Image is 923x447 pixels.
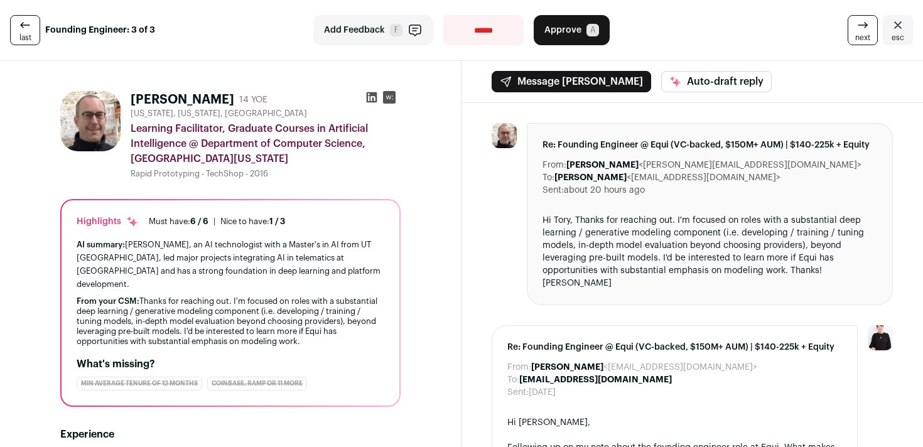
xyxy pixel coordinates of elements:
span: [US_STATE], [US_STATE], [GEOGRAPHIC_DATA] [131,109,307,119]
dd: about 20 hours ago [564,184,645,197]
div: Thanks for reaching out. I'm focused on roles with a substantial deep learning / generative model... [77,296,384,347]
span: last [19,33,31,43]
dd: <[EMAIL_ADDRESS][DOMAIN_NAME]> [531,361,757,374]
img: c32ec75c39ce3b07b55efbba832c725cb14c1ee9368b5ea4aea6b16f548d836d [492,123,517,148]
span: 1 / 3 [269,217,285,225]
span: Add Feedback [324,24,385,36]
a: Close [883,15,913,45]
div: Hi [PERSON_NAME], [507,416,842,429]
img: 9240684-medium_jpg [868,325,893,350]
img: c32ec75c39ce3b07b55efbba832c725cb14c1ee9368b5ea4aea6b16f548d836d [60,91,121,151]
span: 6 / 6 [190,217,208,225]
div: Learning Facilitator, Graduate Courses in Artificial Intelligence @ Department of Computer Scienc... [131,121,401,166]
dd: <[EMAIL_ADDRESS][DOMAIN_NAME]> [554,171,780,184]
span: A [586,24,599,36]
button: Message [PERSON_NAME] [492,71,651,92]
a: last [10,15,40,45]
div: Hi Tory, Thanks for reaching out. I'm focused on roles with a substantial deep learning / generat... [542,214,877,289]
span: Re: Founding Engineer @ Equi (VC-backed, $150M+ AUM) | $140-225k + Equity [542,139,877,151]
div: Must have: [149,217,208,227]
dd: [DATE] [529,386,556,399]
span: Approve [544,24,581,36]
button: Auto-draft reply [661,71,772,92]
div: 14 YOE [239,94,267,106]
div: Highlights [77,215,139,228]
span: next [855,33,870,43]
b: [EMAIL_ADDRESS][DOMAIN_NAME] [519,375,672,384]
div: Nice to have: [220,217,285,227]
div: Coinbase, Ramp or 11 more [207,377,307,390]
b: [PERSON_NAME] [554,173,627,182]
a: next [848,15,878,45]
h2: Experience [60,427,401,442]
dt: Sent: [507,386,529,399]
span: Re: Founding Engineer @ Equi (VC-backed, $150M+ AUM) | $140-225k + Equity [507,341,842,353]
span: AI summary: [77,240,125,249]
button: Approve A [534,15,610,45]
dt: From: [507,361,531,374]
div: Rapid Prototyping - TechShop - 2016 [131,169,401,179]
div: [PERSON_NAME], an AI technologist with a Master's in AI from UT [GEOGRAPHIC_DATA], led major proj... [77,238,384,291]
strong: Founding Engineer: 3 of 3 [45,24,155,36]
dt: From: [542,159,566,171]
dt: Sent: [542,184,564,197]
span: From your CSM: [77,297,139,305]
h1: [PERSON_NAME] [131,91,234,109]
ul: | [149,217,285,227]
button: Add Feedback F [313,15,433,45]
span: F [390,24,402,36]
h2: What's missing? [77,357,384,372]
b: [PERSON_NAME] [566,161,639,170]
span: esc [892,33,904,43]
dt: To: [542,171,554,184]
b: [PERSON_NAME] [531,363,603,372]
dd: <[PERSON_NAME][EMAIL_ADDRESS][DOMAIN_NAME]> [566,159,861,171]
div: min average tenure of 12 months [77,377,202,390]
dt: To: [507,374,519,386]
